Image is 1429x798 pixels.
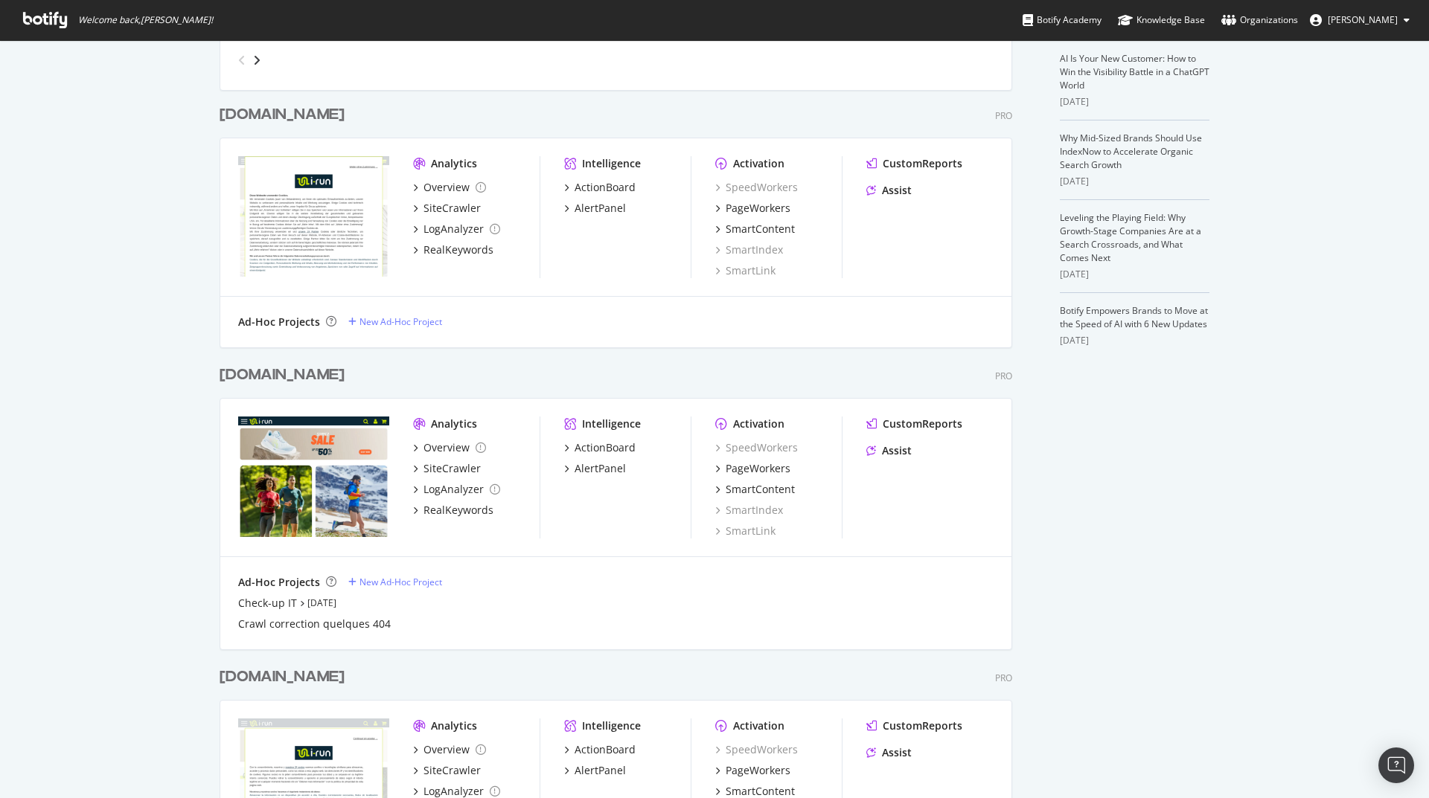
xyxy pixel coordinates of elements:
[582,718,641,733] div: Intelligence
[220,104,345,126] div: [DOMAIN_NAME]
[715,482,795,497] a: SmartContent
[348,315,442,328] a: New Ad-Hoc Project
[575,180,636,195] div: ActionBoard
[1221,13,1298,28] div: Organizations
[1378,747,1414,783] div: Open Intercom Messenger
[1060,95,1209,109] div: [DATE]
[1060,52,1209,91] a: AI Is Your New Customer: How to Win the Visibility Battle in a ChatGPT World
[715,263,776,278] a: SmartLink
[564,180,636,195] a: ActionBoard
[995,370,1012,382] div: Pro
[423,763,481,778] div: SiteCrawler
[238,596,297,611] a: Check-up IT
[882,443,912,458] div: Assist
[995,672,1012,684] div: Pro
[359,315,442,328] div: New Ad-Hoc Project
[995,109,1012,122] div: Pro
[423,503,493,518] div: RealKeywords
[220,364,345,386] div: [DOMAIN_NAME]
[866,183,912,198] a: Assist
[733,416,784,431] div: Activation
[431,718,477,733] div: Analytics
[866,156,962,171] a: CustomReports
[715,763,790,778] a: PageWorkers
[715,201,790,216] a: PageWorkers
[1060,334,1209,347] div: [DATE]
[564,201,626,216] a: AlertPanel
[423,742,470,757] div: Overview
[866,718,962,733] a: CustomReports
[238,416,389,537] img: i-run.com
[733,156,784,171] div: Activation
[575,742,636,757] div: ActionBoard
[733,718,784,733] div: Activation
[726,763,790,778] div: PageWorkers
[1060,175,1209,188] div: [DATE]
[413,503,493,518] a: RealKeywords
[726,461,790,476] div: PageWorkers
[431,416,477,431] div: Analytics
[423,180,470,195] div: Overview
[715,503,783,518] div: SmartIndex
[715,222,795,236] a: SmartContent
[1328,13,1398,26] span: joanna duchesne
[413,180,486,195] a: Overview
[883,718,962,733] div: CustomReports
[715,742,798,757] a: SpeedWorkers
[866,443,912,458] a: Assist
[575,201,626,216] div: AlertPanel
[726,222,795,236] div: SmartContent
[726,201,790,216] div: PageWorkers
[715,242,783,257] div: SmartIndex
[715,440,798,455] div: SpeedWorkers
[423,440,470,455] div: Overview
[882,183,912,198] div: Assist
[413,763,481,778] a: SiteCrawler
[413,482,500,497] a: LogAnalyzer
[307,596,336,609] a: [DATE]
[413,742,486,757] a: Overview
[252,53,262,68] div: angle-right
[575,763,626,778] div: AlertPanel
[883,156,962,171] div: CustomReports
[883,416,962,431] div: CustomReports
[220,364,351,386] a: [DOMAIN_NAME]
[413,201,481,216] a: SiteCrawler
[1060,132,1202,171] a: Why Mid-Sized Brands Should Use IndexNow to Accelerate Organic Search Growth
[238,575,320,590] div: Ad-Hoc Projects
[866,745,912,760] a: Assist
[564,763,626,778] a: AlertPanel
[715,180,798,195] a: SpeedWorkers
[1060,304,1208,330] a: Botify Empowers Brands to Move at the Speed of AI with 6 New Updates
[220,666,351,688] a: [DOMAIN_NAME]
[238,315,320,329] div: Ad-Hoc Projects
[1060,268,1209,281] div: [DATE]
[423,242,493,257] div: RealKeywords
[564,461,626,476] a: AlertPanel
[413,461,481,476] a: SiteCrawler
[882,745,912,760] div: Assist
[78,14,213,26] span: Welcome back, [PERSON_NAME] !
[575,461,626,476] div: AlertPanel
[582,156,641,171] div: Intelligence
[220,666,345,688] div: [DOMAIN_NAME]
[423,222,484,236] div: LogAnalyzer
[413,222,500,236] a: LogAnalyzer
[1023,13,1102,28] div: Botify Academy
[1060,211,1201,264] a: Leveling the Playing Field: Why Growth-Stage Companies Are at a Search Crossroads, and What Comes...
[348,576,442,588] a: New Ad-Hoc Project
[238,617,391,631] a: Crawl correction quelques 404
[564,742,636,757] a: ActionBoard
[413,242,493,257] a: RealKeywords
[1118,13,1205,28] div: Knowledge Base
[715,461,790,476] a: PageWorkers
[238,156,389,277] img: i-run.de
[359,576,442,588] div: New Ad-Hoc Project
[715,524,776,538] a: SmartLink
